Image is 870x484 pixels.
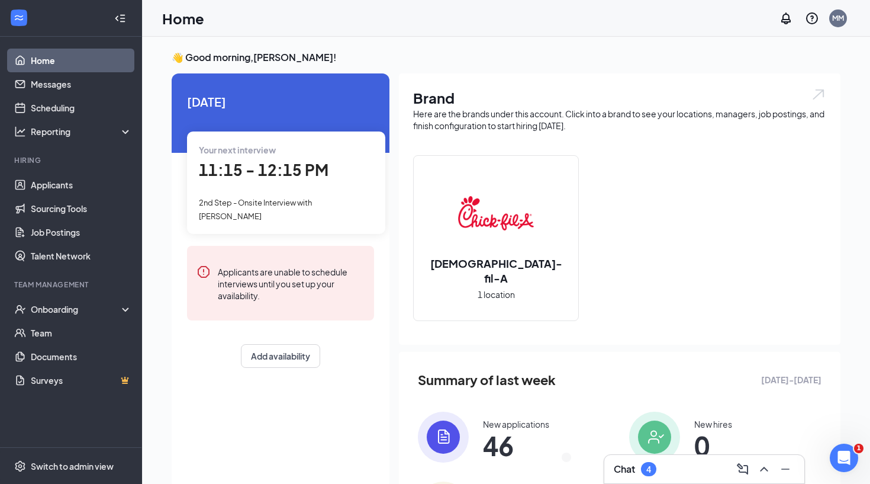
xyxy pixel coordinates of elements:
[14,303,26,315] svg: UserCheck
[830,444,858,472] iframe: Intercom live chat
[733,460,752,479] button: ComposeMessage
[778,462,792,476] svg: Minimize
[757,462,771,476] svg: ChevronUp
[172,51,840,64] h3: 👋 Good morning, [PERSON_NAME] !
[478,288,515,301] span: 1 location
[31,368,132,392] a: SurveysCrown
[614,463,635,476] h3: Chat
[199,198,312,220] span: 2nd Step - Onsite Interview with [PERSON_NAME]
[413,88,826,108] h1: Brand
[736,462,750,476] svg: ComposeMessage
[629,412,680,463] img: icon
[31,345,132,368] a: Documents
[199,160,328,180] span: 11:15 - 12:15 PM
[31,49,132,72] a: Home
[31,197,132,220] a: Sourcing Tools
[755,460,774,479] button: ChevronUp
[805,11,819,25] svg: QuestionInfo
[694,435,732,456] span: 0
[779,11,793,25] svg: Notifications
[413,108,826,132] div: Here are the brands under this account. Click into a brand to see your locations, managers, job p...
[13,12,25,24] svg: WorkstreamLogo
[31,173,132,197] a: Applicants
[31,460,114,472] div: Switch to admin view
[31,303,122,315] div: Onboarding
[241,344,320,368] button: Add availability
[199,145,276,155] span: Your next interview
[694,418,732,430] div: New hires
[646,464,651,475] div: 4
[31,72,132,96] a: Messages
[31,96,132,120] a: Scheduling
[811,88,826,101] img: open.6027fd2a22e1237b5b06.svg
[162,8,204,28] h1: Home
[31,126,133,137] div: Reporting
[31,321,132,345] a: Team
[458,175,534,251] img: Chick-fil-A
[196,265,211,279] svg: Error
[14,460,26,472] svg: Settings
[418,370,556,390] span: Summary of last week
[14,280,130,290] div: Team Management
[483,418,549,430] div: New applications
[414,256,578,286] h2: [DEMOGRAPHIC_DATA]-fil-A
[418,412,469,463] img: icon
[187,92,374,111] span: [DATE]
[31,244,132,268] a: Talent Network
[761,373,821,386] span: [DATE] - [DATE]
[114,12,126,24] svg: Collapse
[776,460,795,479] button: Minimize
[31,220,132,244] a: Job Postings
[14,126,26,137] svg: Analysis
[483,435,549,456] span: 46
[218,265,365,302] div: Applicants are unable to schedule interviews until you set up your availability.
[832,13,844,23] div: MM
[14,155,130,165] div: Hiring
[854,444,863,453] span: 1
